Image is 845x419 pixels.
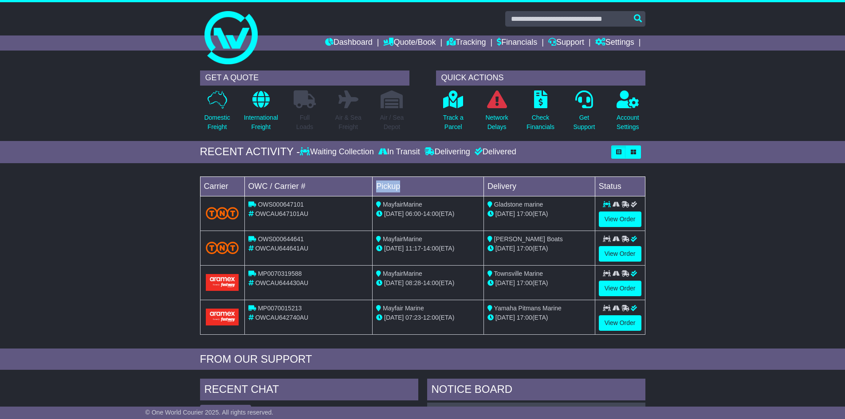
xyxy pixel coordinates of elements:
span: 17:00 [517,245,532,252]
a: DomesticFreight [204,90,230,137]
td: OWC / Carrier # [244,176,373,196]
td: Pickup [373,176,484,196]
a: Tracking [447,35,486,51]
div: Delivering [422,147,472,157]
span: MP0070015213 [258,305,302,312]
img: TNT_Domestic.png [206,207,239,219]
p: Get Support [573,113,595,132]
span: 14:00 [423,279,439,286]
span: OWCAU647101AU [255,210,308,217]
span: [PERSON_NAME] Boats [494,235,563,243]
div: (ETA) [487,244,591,253]
div: QUICK ACTIONS [436,70,645,86]
div: - (ETA) [376,209,480,219]
td: Status [595,176,645,196]
span: 11:17 [405,245,421,252]
span: 06:00 [405,210,421,217]
span: 12:00 [423,314,439,321]
p: Full Loads [294,113,316,132]
p: Check Financials [527,113,554,132]
div: NOTICE BOARD [427,379,645,403]
div: In Transit [376,147,422,157]
span: Mayfair Marine [383,305,424,312]
span: [DATE] [384,245,404,252]
span: MP0070319588 [258,270,302,277]
span: [DATE] [495,314,515,321]
a: CheckFinancials [526,90,555,137]
span: Yamaha Pitmans Marine [494,305,562,312]
span: [DATE] [495,245,515,252]
a: Settings [595,35,634,51]
p: Track a Parcel [443,113,464,132]
div: Waiting Collection [300,147,376,157]
div: (ETA) [487,278,591,288]
span: OWS000647101 [258,201,304,208]
span: 14:00 [423,245,439,252]
div: RECENT ACTIVITY - [200,145,300,158]
div: (ETA) [487,209,591,219]
a: GetSupport [573,90,595,137]
span: [DATE] [495,279,515,286]
div: GET A QUOTE [200,70,409,86]
span: MayfairMarine [383,270,422,277]
a: Support [548,35,584,51]
a: AccountSettings [616,90,640,137]
span: OWS000644641 [258,235,304,243]
span: 17:00 [517,210,532,217]
span: MayfairMarine [383,235,422,243]
p: Air & Sea Freight [335,113,362,132]
span: © One World Courier 2025. All rights reserved. [145,409,274,416]
td: Carrier [200,176,244,196]
a: View Order [599,281,641,296]
a: View Order [599,315,641,331]
img: Aramex.png [206,274,239,290]
p: Air / Sea Depot [380,113,404,132]
div: (ETA) [487,313,591,322]
span: 08:28 [405,279,421,286]
span: [DATE] [384,314,404,321]
span: OWCAU644430AU [255,279,308,286]
span: 17:00 [517,279,532,286]
div: Delivered [472,147,516,157]
span: MayfairMarine [383,201,422,208]
div: - (ETA) [376,278,480,288]
a: Track aParcel [443,90,464,137]
span: 17:00 [517,314,532,321]
img: TNT_Domestic.png [206,242,239,254]
div: FROM OUR SUPPORT [200,353,645,366]
span: Townsville Marine [494,270,543,277]
span: OWCAU644641AU [255,245,308,252]
p: Network Delays [485,113,508,132]
span: Gladstone marine [494,201,543,208]
span: 14:00 [423,210,439,217]
td: Delivery [483,176,595,196]
p: Domestic Freight [204,113,230,132]
a: InternationalFreight [244,90,279,137]
a: Financials [497,35,537,51]
a: View Order [599,211,641,227]
p: International Freight [244,113,278,132]
a: Quote/Book [383,35,436,51]
a: View Order [599,246,641,262]
div: - (ETA) [376,313,480,322]
a: NetworkDelays [485,90,508,137]
span: 07:23 [405,314,421,321]
p: Account Settings [617,113,639,132]
a: Dashboard [325,35,373,51]
span: [DATE] [384,210,404,217]
div: RECENT CHAT [200,379,418,403]
span: OWCAU642740AU [255,314,308,321]
span: [DATE] [495,210,515,217]
img: Aramex.png [206,309,239,325]
div: - (ETA) [376,244,480,253]
span: [DATE] [384,279,404,286]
